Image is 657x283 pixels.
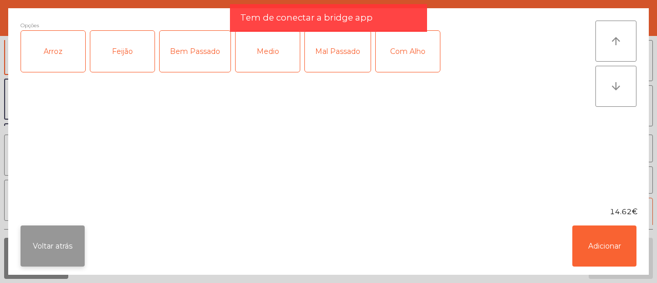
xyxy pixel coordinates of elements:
span: Tem de conectar a bridge app [240,11,373,24]
span: Opções [21,21,39,30]
div: Bem Passado [160,31,230,72]
div: 14.62€ [8,206,649,217]
button: arrow_upward [595,21,636,62]
i: arrow_upward [610,35,622,47]
i: arrow_downward [610,80,622,92]
button: Adicionar [572,225,636,267]
div: Mal Passado [305,31,371,72]
button: Voltar atrás [21,225,85,267]
div: Medio [236,31,300,72]
div: Arroz [21,31,85,72]
div: Feijão [90,31,154,72]
button: arrow_downward [595,66,636,107]
div: Com Alho [376,31,440,72]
